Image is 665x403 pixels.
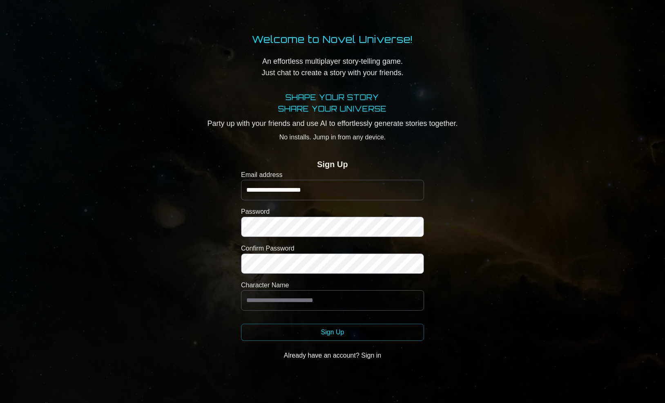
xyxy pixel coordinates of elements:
[241,280,424,290] label: Character Name
[241,347,424,364] button: Already have an account? Sign in
[241,207,424,217] label: Password
[207,118,457,129] p: Party up with your friends and use AI to effortlessly generate stories together.
[207,132,457,142] p: No installs. Jump in from any device.
[241,170,424,180] label: Email address
[317,159,348,170] h2: Sign Up
[241,244,424,253] label: Confirm Password
[207,103,457,114] h2: SHARE YOUR UNIVERSE
[241,324,424,341] button: Sign Up
[207,92,457,103] h1: SHAPE YOUR STORY
[252,56,413,78] p: An effortless multiplayer story-telling game. Just chat to create a story with your friends.
[252,33,413,46] h1: Welcome to Novel Universe!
